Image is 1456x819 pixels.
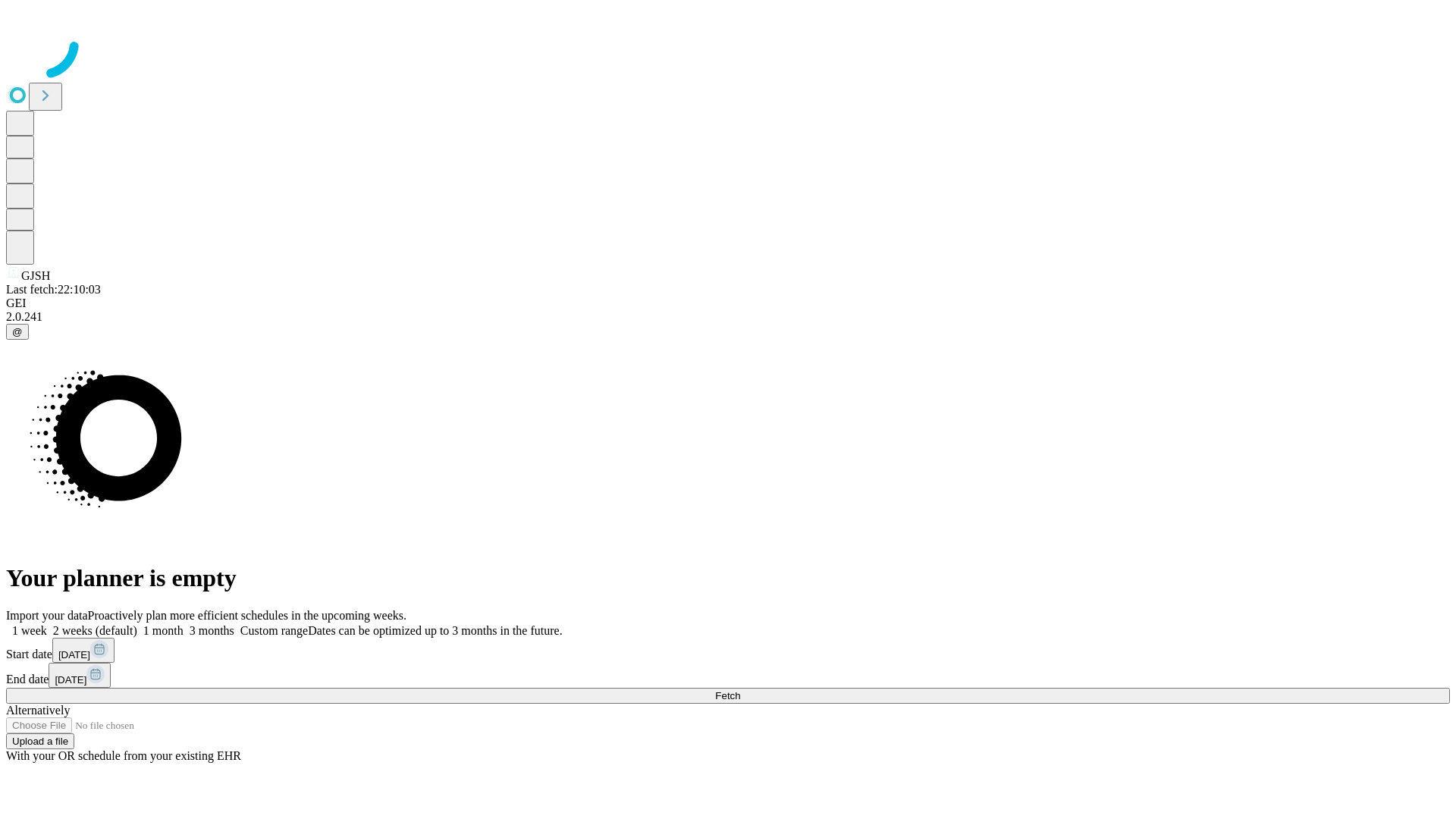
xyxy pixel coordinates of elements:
[6,310,1450,324] div: 2.0.241
[6,324,29,340] button: @
[308,624,562,637] span: Dates can be optimized up to 3 months in the future.
[49,663,111,688] button: [DATE]
[12,624,47,637] span: 1 week
[240,624,308,637] span: Custom range
[6,564,1450,592] h1: Your planner is empty
[715,690,740,701] span: Fetch
[6,297,1450,310] div: GEI
[143,624,184,637] span: 1 month
[6,688,1450,704] button: Fetch
[58,649,90,661] span: [DATE]
[190,624,234,637] span: 3 months
[6,733,74,749] button: Upload a file
[6,704,70,717] span: Alternatively
[88,609,406,622] span: Proactively plan more efficient schedules in the upcoming weeks.
[52,638,115,663] button: [DATE]
[55,674,86,686] span: [DATE]
[12,326,23,337] span: @
[21,269,50,282] span: GJSH
[6,749,241,762] span: With your OR schedule from your existing EHR
[6,609,88,622] span: Import your data
[6,283,101,296] span: Last fetch: 22:10:03
[6,638,1450,663] div: Start date
[6,663,1450,688] div: End date
[53,624,137,637] span: 2 weeks (default)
